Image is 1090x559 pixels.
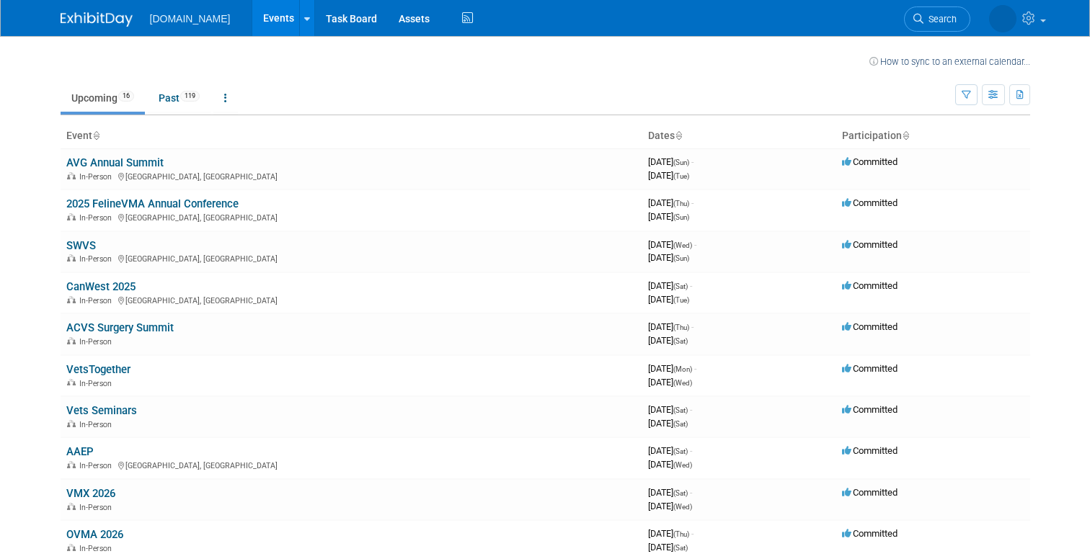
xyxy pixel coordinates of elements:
[690,445,692,456] span: -
[842,487,898,498] span: Committed
[66,445,94,458] a: AAEP
[673,337,688,345] span: (Sat)
[648,501,692,511] span: [DATE]
[673,282,688,290] span: (Sat)
[66,363,130,376] a: VetsTogether
[66,252,637,264] div: [GEOGRAPHIC_DATA], [GEOGRAPHIC_DATA]
[989,5,1016,32] img: Lucas Smith
[79,296,116,305] span: In-Person
[842,363,898,374] span: Committed
[67,213,76,220] img: In-Person Event
[79,420,116,429] span: In-Person
[673,323,689,331] span: (Thu)
[79,254,116,264] span: In-Person
[648,528,694,539] span: [DATE]
[694,239,696,250] span: -
[66,528,123,541] a: OVMA 2026
[92,130,99,141] a: Sort by Event Name
[673,296,689,304] span: (Tue)
[673,172,689,180] span: (Tue)
[673,254,689,262] span: (Sun)
[842,445,898,456] span: Committed
[66,280,136,293] a: CanWest 2025
[869,56,1030,67] a: How to sync to an external calendar...
[691,321,694,332] span: -
[79,379,116,388] span: In-Person
[673,420,688,428] span: (Sat)
[61,12,133,27] img: ExhibitDay
[66,404,137,417] a: Vets Seminars
[648,459,692,470] span: [DATE]
[648,252,689,263] span: [DATE]
[66,211,637,223] div: [GEOGRAPHIC_DATA], [GEOGRAPHIC_DATA]
[673,489,688,497] span: (Sat)
[648,487,692,498] span: [DATE]
[673,379,692,387] span: (Wed)
[648,170,689,181] span: [DATE]
[648,156,694,167] span: [DATE]
[648,197,694,208] span: [DATE]
[673,241,692,249] span: (Wed)
[690,404,692,415] span: -
[66,239,96,252] a: SWVS
[842,528,898,539] span: Committed
[691,156,694,167] span: -
[648,294,689,305] span: [DATE]
[842,197,898,208] span: Committed
[842,321,898,332] span: Committed
[66,197,239,210] a: 2025 FelineVMA Annual Conference
[648,404,692,415] span: [DATE]
[673,503,692,511] span: (Wed)
[923,14,957,24] span: Search
[648,321,694,332] span: [DATE]
[79,213,116,223] span: In-Person
[673,447,688,455] span: (Sat)
[79,337,116,346] span: In-Person
[836,124,1030,148] th: Participation
[691,528,694,539] span: -
[648,542,688,553] span: [DATE]
[842,156,898,167] span: Committed
[691,197,694,208] span: -
[694,363,696,374] span: -
[673,213,689,221] span: (Sun)
[648,445,692,456] span: [DATE]
[842,280,898,291] span: Committed
[673,158,689,166] span: (Sun)
[61,84,145,112] a: Upcoming16
[67,544,76,551] img: In-Person Event
[66,487,115,500] a: VMX 2026
[690,487,692,498] span: -
[648,363,696,374] span: [DATE]
[673,406,688,414] span: (Sat)
[67,296,76,303] img: In-Person Event
[648,418,688,429] span: [DATE]
[642,124,836,148] th: Dates
[690,280,692,291] span: -
[673,530,689,538] span: (Thu)
[673,200,689,207] span: (Thu)
[648,335,688,346] span: [DATE]
[79,503,116,512] span: In-Person
[67,420,76,427] img: In-Person Event
[673,544,688,552] span: (Sat)
[67,503,76,510] img: In-Person Event
[67,254,76,261] img: In-Person Event
[904,6,970,32] a: Search
[648,239,696,250] span: [DATE]
[79,172,116,182] span: In-Person
[118,91,134,102] span: 16
[67,379,76,386] img: In-Person Event
[842,239,898,250] span: Committed
[66,321,174,334] a: ACVS Surgery Summit
[842,404,898,415] span: Committed
[673,365,692,373] span: (Mon)
[67,461,76,468] img: In-Person Event
[67,172,76,179] img: In-Person Event
[180,91,200,102] span: 119
[79,461,116,470] span: In-Person
[66,156,164,169] a: AVG Annual Summit
[148,84,211,112] a: Past119
[79,544,116,553] span: In-Person
[150,13,231,24] span: [DOMAIN_NAME]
